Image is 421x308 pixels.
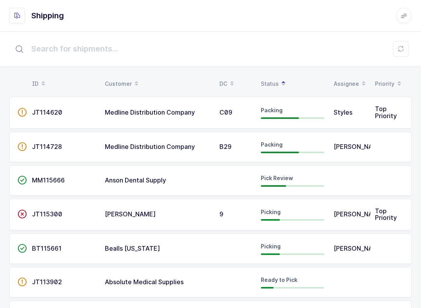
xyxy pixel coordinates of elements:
div: DC [219,77,251,90]
span: Pick Review [261,175,293,181]
span: Ready to Pick [261,276,297,283]
span:  [18,210,27,218]
span:  [18,176,27,184]
span: B29 [219,143,232,150]
span: Picking [261,243,281,250]
span:  [18,278,27,286]
span: Anson Dental Supply [105,176,166,184]
input: Search for shipments... [9,36,412,61]
span: Packing [261,141,283,148]
span:  [18,143,27,150]
span: Bealls [US_STATE] [105,244,160,252]
span: Top Priority [375,105,397,120]
div: ID [32,77,96,90]
span: [PERSON_NAME] [334,143,385,150]
span: [PERSON_NAME] [334,244,385,252]
span:  [18,244,27,252]
span:  [18,108,27,116]
span: BT115661 [32,244,62,252]
span: Medline Distribution Company [105,143,195,150]
span: C09 [219,108,232,116]
span: Medline Distribution Company [105,108,195,116]
span: Picking [261,209,281,215]
h1: Shipping [31,9,64,22]
span: Top Priority [375,207,397,222]
div: Status [261,77,324,90]
span: [PERSON_NAME] [105,210,156,218]
span: JT114620 [32,108,62,116]
span: JT115300 [32,210,62,218]
span: Styles [334,108,352,116]
div: Assignee [334,77,366,90]
span: MM115666 [32,176,65,184]
span: Absolute Medical Supplies [105,278,184,286]
span: 9 [219,210,223,218]
span: Packing [261,107,283,113]
span: JT113902 [32,278,62,286]
div: Customer [105,77,210,90]
div: Priority [375,77,404,90]
span: JT114728 [32,143,62,150]
span: [PERSON_NAME] [334,210,385,218]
